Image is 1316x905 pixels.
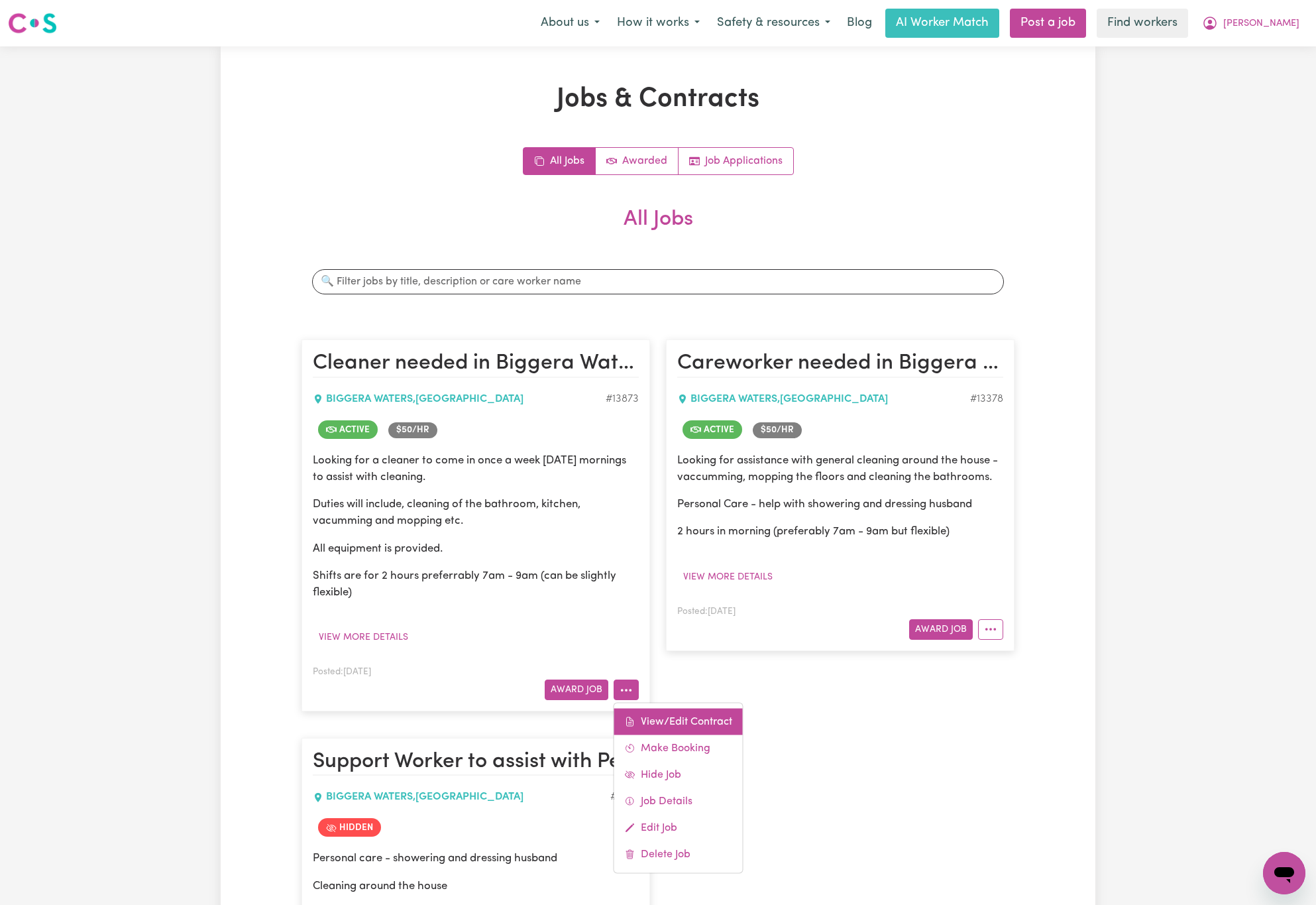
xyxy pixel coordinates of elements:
[677,496,1003,513] p: Personal Care - help with showering and dressing husband
[8,11,57,35] img: Careseekers logo
[1193,9,1308,37] button: My Account
[677,607,736,616] span: Posted: [DATE]
[909,619,973,640] button: Award Job
[313,391,606,407] div: BIGGERA WATERS , [GEOGRAPHIC_DATA]
[885,9,999,38] a: AI Worker Match
[318,420,378,439] span: Job is active
[677,523,1003,540] p: 2 hours in morning (preferably 7am - 9am but flexible)
[302,207,1014,253] h2: All Jobs
[313,749,639,776] h2: Support Worker to assist with Personal care
[313,789,610,805] div: BIGGERA WATERS , [GEOGRAPHIC_DATA]
[614,762,743,788] a: Hide Job
[614,703,743,874] div: More options
[1223,17,1299,31] span: [PERSON_NAME]
[614,788,743,815] a: Job Details
[313,540,639,557] p: All equipment is provided.
[1097,9,1188,38] a: Find workers
[614,841,743,868] a: Delete Job
[313,452,639,485] p: Looking for a cleaner to come in once a week [DATE] mornings to assist with cleaning.
[708,9,839,37] button: Safety & resources
[608,9,708,37] button: How it works
[614,815,743,841] a: Edit Job
[677,567,779,587] button: View more details
[614,709,743,735] a: View/Edit Contract
[313,351,639,377] h2: Cleaner needed in Biggera Waters QLD
[614,735,743,762] a: Make Booking
[313,496,639,529] p: Duties will include, cleaning of the bathroom, kitchen, vacumming and mopping etc.
[388,422,437,438] span: Job rate per hour
[8,8,57,38] a: Careseekers logo
[523,148,596,174] a: All jobs
[532,9,608,37] button: About us
[610,789,639,805] div: Job ID #11813
[614,680,639,700] button: More options
[753,422,802,438] span: Job rate per hour
[318,818,381,837] span: Job is hidden
[978,619,1003,640] button: More options
[313,568,639,601] p: Shifts are for 2 hours preferrably 7am - 9am (can be slightly flexible)
[313,878,639,894] p: Cleaning around the house
[970,391,1003,407] div: Job ID #13378
[679,148,793,174] a: Job applications
[312,269,1004,294] input: 🔍 Filter jobs by title, description or care worker name
[545,680,608,700] button: Award Job
[1263,852,1305,894] iframe: Button to launch messaging window
[596,148,679,174] a: Active jobs
[1010,9,1086,38] a: Post a job
[677,391,970,407] div: BIGGERA WATERS , [GEOGRAPHIC_DATA]
[839,9,880,38] a: Blog
[313,668,371,676] span: Posted: [DATE]
[313,850,639,867] p: Personal care - showering and dressing husband
[313,627,414,648] button: View more details
[302,84,1014,115] h1: Jobs & Contracts
[677,452,1003,485] p: Looking for assistance with general cleaning around the house - vaccumming, mopping the floors an...
[677,351,1003,377] h2: Careworker needed in Biggera Waters
[606,391,639,407] div: Job ID #13873
[683,420,742,439] span: Job is active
